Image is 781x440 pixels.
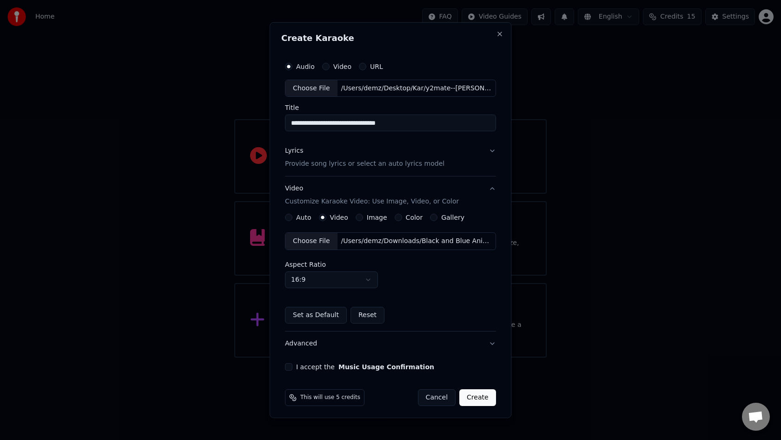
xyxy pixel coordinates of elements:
p: Provide song lyrics or select an auto lyrics model [285,159,444,169]
button: Set as Default [285,307,347,324]
div: /Users/demz/Desktop/Kar/y2mate--[PERSON_NAME]-All-of-Me-Lyrics.mp3 [338,83,496,93]
label: URL [370,63,383,69]
button: LyricsProvide song lyrics or select an auto lyrics model [285,139,496,176]
div: Video [285,184,459,206]
p: Customize Karaoke Video: Use Image, Video, or Color [285,197,459,206]
label: Image [367,214,387,221]
button: I accept the [338,364,434,370]
button: VideoCustomize Karaoke Video: Use Image, Video, or Color [285,176,496,214]
button: Advanced [285,332,496,356]
h2: Create Karaoke [281,34,500,42]
button: Reset [351,307,384,324]
div: Lyrics [285,146,303,156]
button: Cancel [418,389,456,406]
label: Video [330,214,348,221]
div: VideoCustomize Karaoke Video: Use Image, Video, or Color [285,214,496,331]
div: Choose File [285,80,338,96]
label: Color [406,214,423,221]
label: Audio [296,63,315,69]
label: Aspect Ratio [285,261,496,268]
button: Create [459,389,496,406]
label: Video [333,63,351,69]
label: Title [285,104,496,111]
label: Auto [296,214,311,221]
label: Gallery [441,214,464,221]
div: Choose File [285,233,338,250]
div: /Users/demz/Downloads/Black and Blue Animated Karaoke Party Announcement Video (3).mp4 [338,237,496,246]
span: This will use 5 credits [300,394,360,401]
label: I accept the [296,364,434,370]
